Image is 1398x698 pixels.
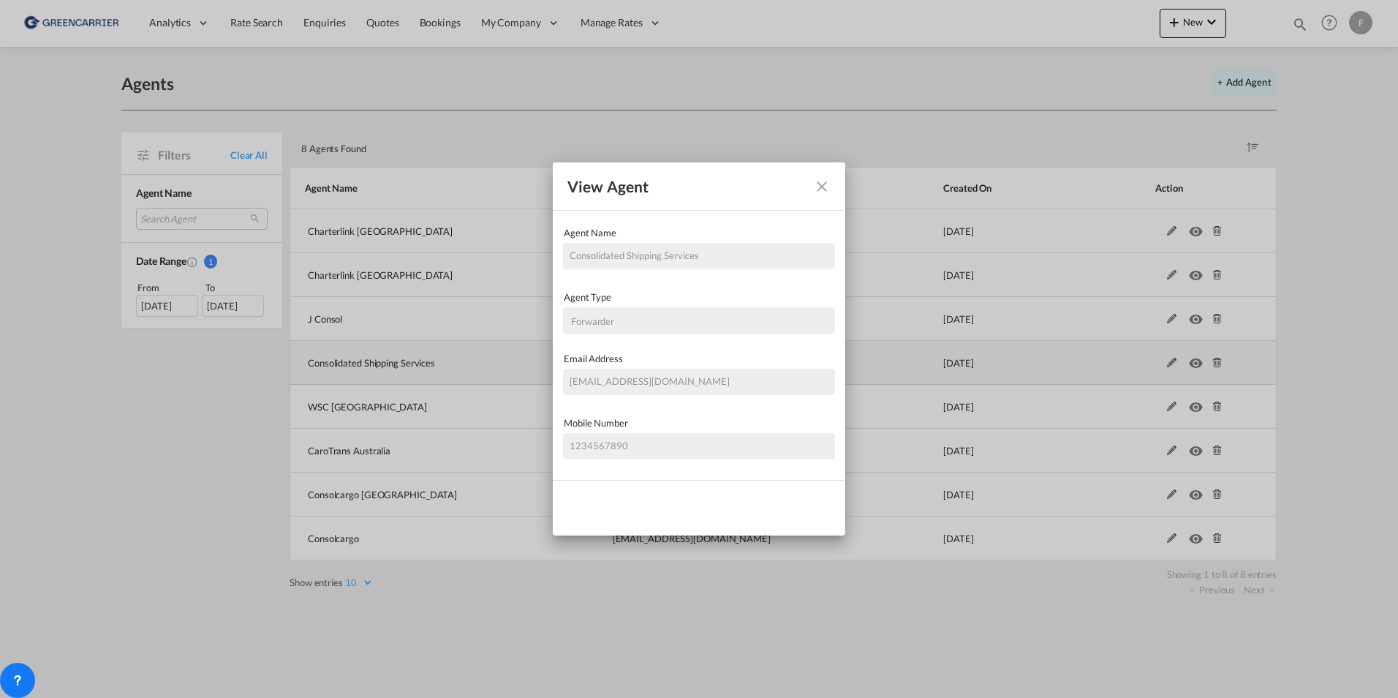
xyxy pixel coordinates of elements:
label: Email Address [560,351,838,366]
div: Forwarder [571,315,614,327]
md-select: Select Agent Type: Forwarder [563,307,835,334]
label: Mobile Number [560,416,838,430]
label: Agent Type [560,290,838,304]
label: Agent Name [560,225,838,240]
md-icon: icon-close fg-AAA8AD [813,178,831,195]
input: Enter agent name [563,243,835,269]
input: Enter mobile number [563,433,835,459]
input: Enter email address [563,369,835,395]
md-dialog: Agent Name Agent ... [553,162,845,536]
button: icon-close fg-AAA8AD [807,172,836,201]
div: View Agent [567,177,649,196]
